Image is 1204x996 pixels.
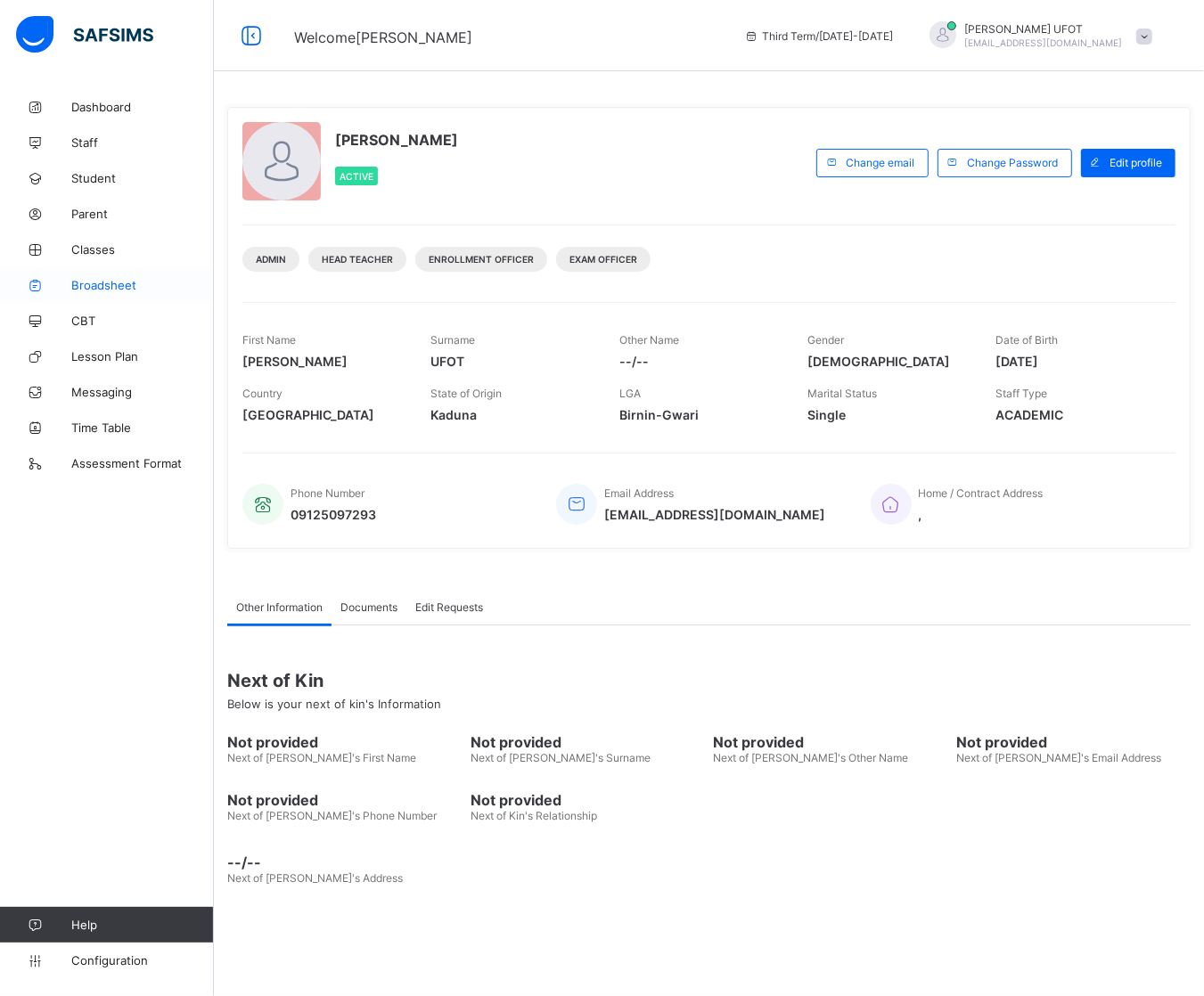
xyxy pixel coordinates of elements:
span: Next of [PERSON_NAME]'s Address [227,871,403,885]
span: Next of [PERSON_NAME]'s Phone Number [227,809,437,822]
span: Staff [71,135,214,150]
span: Time Table [71,420,214,435]
span: Surname [430,333,475,347]
span: Other Name [619,333,679,347]
span: , [919,507,1044,522]
span: State of Origin [430,387,502,400]
span: [PERSON_NAME] [242,354,404,369]
span: Documents [340,600,397,614]
span: 09125097293 [291,507,376,522]
span: Head Teacher [322,254,393,265]
span: Assessment Format [71,456,214,470]
span: Not provided [227,791,462,809]
span: [EMAIL_ADDRESS][DOMAIN_NAME] [604,507,825,522]
span: Next of [PERSON_NAME]'s First Name [227,751,416,764]
span: Not provided [471,733,705,751]
span: First Name [242,333,296,347]
span: Edit Requests [415,600,483,614]
span: Broadsheet [71,278,214,292]
span: Active [340,171,373,182]
span: Parent [71,207,214,221]
span: Classes [71,242,214,257]
span: session/term information [744,29,894,43]
span: Change Password [967,156,1058,169]
span: Email Address [604,486,674,500]
span: Phone Number [291,486,364,500]
span: [PERSON_NAME] [335,131,458,149]
img: safsims [16,16,153,53]
span: [DATE] [996,354,1158,369]
span: Messaging [71,385,214,399]
span: [EMAIL_ADDRESS][DOMAIN_NAME] [965,37,1123,48]
span: Kaduna [430,407,592,422]
span: Dashboard [71,100,214,114]
span: Admin [256,254,286,265]
span: --/-- [619,354,781,369]
div: GABRIELUFOT [912,21,1161,51]
span: [GEOGRAPHIC_DATA] [242,407,404,422]
span: Staff Type [996,387,1048,400]
span: --/-- [227,853,1191,871]
span: Not provided [956,733,1191,751]
span: LGA [619,387,641,400]
span: Country [242,387,283,400]
span: Next of [PERSON_NAME]'s Email Address [956,751,1161,764]
span: Marital Status [807,387,877,400]
span: Help [71,918,213,932]
span: Gender [807,333,844,347]
span: Not provided [471,791,705,809]
span: Not provided [714,733,948,751]
span: Home / Contract Address [919,486,1044,500]
span: Edit profile [1110,156,1162,169]
span: Next of [PERSON_NAME]'s Surname [471,751,651,764]
span: Lesson Plan [71,349,214,363]
span: UFOT [430,354,592,369]
span: Next of [PERSON_NAME]'s Other Name [714,751,909,764]
span: [DEMOGRAPHIC_DATA] [807,354,969,369]
span: ACADEMIC [996,407,1158,422]
span: Enrollment Officer [429,254,534,265]
span: Below is your next of kin's Information [227,697,441,711]
span: CBT [71,314,214,328]
span: Single [807,407,969,422]
span: Configuration [71,953,213,967]
span: Not provided [227,733,462,751]
span: Student [71,171,214,185]
span: Birnin-Gwari [619,407,781,422]
span: Welcome [PERSON_NAME] [294,29,472,46]
span: Change email [846,156,914,169]
span: Date of Birth [996,333,1059,347]
span: Exam Officer [569,254,637,265]
span: Next of Kin's Relationship [471,809,597,822]
span: Next of Kin [227,670,1191,691]
span: [PERSON_NAME] UFOT [965,22,1123,36]
span: Other Information [236,600,323,614]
